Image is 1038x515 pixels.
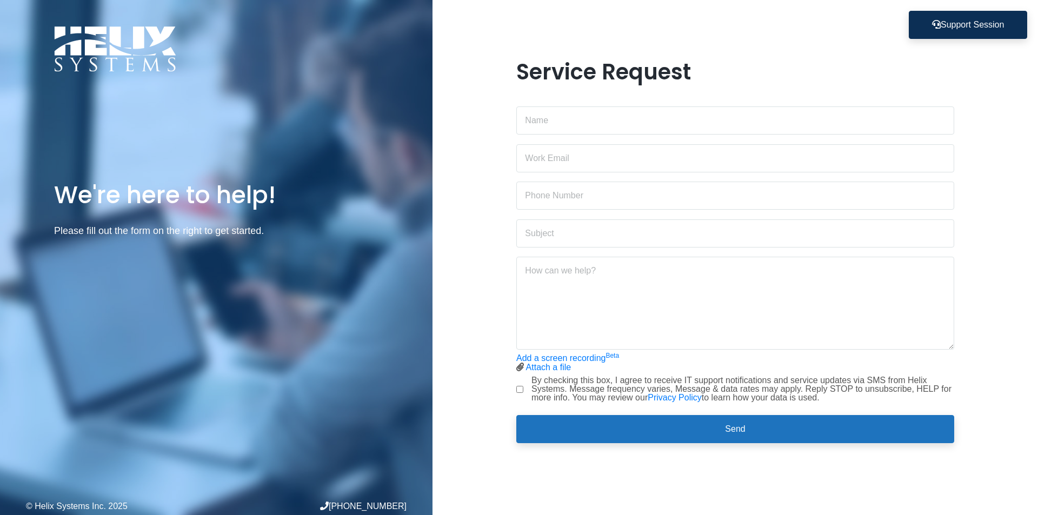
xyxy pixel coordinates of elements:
[54,26,176,72] img: Logo
[516,144,954,172] input: Work Email
[516,219,954,248] input: Subject
[648,393,702,402] a: Privacy Policy
[54,179,378,210] h1: We're here to help!
[54,223,378,239] p: Please fill out the form on the right to get started.
[516,106,954,135] input: Name
[516,59,954,85] h1: Service Request
[516,182,954,210] input: Phone Number
[26,502,216,511] div: © Helix Systems Inc. 2025
[216,501,407,511] div: [PHONE_NUMBER]
[526,363,571,372] a: Attach a file
[516,415,954,443] button: Send
[531,376,954,402] label: By checking this box, I agree to receive IT support notifications and service updates via SMS fro...
[516,353,619,363] a: Add a screen recordingBeta
[605,352,619,359] sup: Beta
[909,11,1027,39] button: Support Session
